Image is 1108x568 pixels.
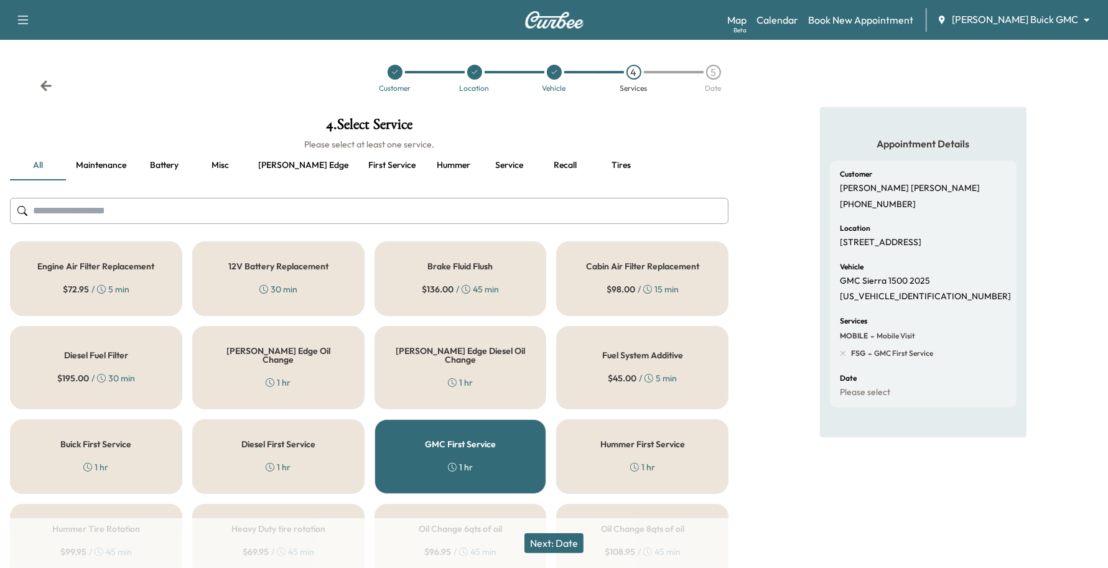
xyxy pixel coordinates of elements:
div: / 15 min [607,283,679,296]
p: [PHONE_NUMBER] [840,199,916,210]
h5: Diesel Fuel Filter [64,351,128,360]
span: $ 45.00 [608,372,636,384]
button: [PERSON_NAME] edge [248,151,358,180]
h1: 4 . Select Service [10,117,729,138]
h5: [PERSON_NAME] Edge Oil Change [213,347,344,364]
div: 30 min [259,283,297,296]
div: 1 hr [266,461,291,473]
button: Recall [538,151,594,180]
div: / 30 min [57,372,135,384]
span: $ 136.00 [422,283,454,296]
span: FSG [851,348,865,358]
h5: Buick First Service [60,440,131,449]
div: Back [40,80,52,92]
div: 1 hr [448,376,473,389]
div: / 5 min [63,283,129,296]
h5: [PERSON_NAME] Edge Diesel Oil Change [395,347,526,364]
h5: Diesel First Service [241,440,315,449]
div: Location [460,85,490,92]
div: / 45 min [422,283,499,296]
span: - [868,330,874,342]
div: Customer [379,85,411,92]
button: Misc [192,151,248,180]
span: MOBILE [840,331,868,341]
div: 1 hr [630,461,655,473]
div: Beta [733,26,747,35]
button: Service [482,151,538,180]
h6: Services [840,317,867,325]
div: Vehicle [542,85,566,92]
div: 1 hr [448,461,473,473]
h5: Hummer First Service [600,440,685,449]
h6: Vehicle [840,263,864,271]
button: Next: Date [524,533,584,553]
h6: Customer [840,170,872,178]
h5: Brake Fluid Flush [428,262,493,271]
p: Please select [840,387,890,398]
button: Tires [594,151,649,180]
h5: 12V Battery Replacement [228,262,328,271]
div: Services [620,85,648,92]
p: [STREET_ADDRESS] [840,237,921,248]
h6: Please select at least one service. [10,138,729,151]
img: Curbee Logo [524,11,584,29]
button: all [10,151,66,180]
p: [US_VEHICLE_IDENTIFICATION_NUMBER] [840,291,1011,302]
h5: Engine Air Filter Replacement [37,262,154,271]
p: GMC Sierra 1500 2025 [840,276,930,287]
span: $ 98.00 [607,283,635,296]
h5: GMC First Service [425,440,496,449]
div: 1 hr [83,461,108,473]
p: [PERSON_NAME] [PERSON_NAME] [840,183,980,194]
h5: Appointment Details [830,137,1017,151]
div: 1 hr [266,376,291,389]
div: / 5 min [608,372,677,384]
h6: Date [840,375,857,382]
a: Book New Appointment [808,12,913,27]
button: Hummer [426,151,482,180]
h5: Cabin Air Filter Replacement [586,262,699,271]
span: $ 72.95 [63,283,89,296]
button: Battery [136,151,192,180]
h5: Fuel System Additive [602,351,683,360]
span: - [865,347,872,360]
div: Date [705,85,722,92]
span: GMC First Service [872,348,933,358]
span: $ 195.00 [57,372,89,384]
div: 5 [706,65,721,80]
button: First service [358,151,426,180]
span: Mobile Visit [874,331,915,341]
h6: Location [840,225,870,232]
a: MapBeta [727,12,747,27]
a: Calendar [757,12,798,27]
span: [PERSON_NAME] Buick GMC [952,12,1078,27]
div: 4 [626,65,641,80]
button: Maintenance [66,151,136,180]
div: basic tabs example [10,151,729,180]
